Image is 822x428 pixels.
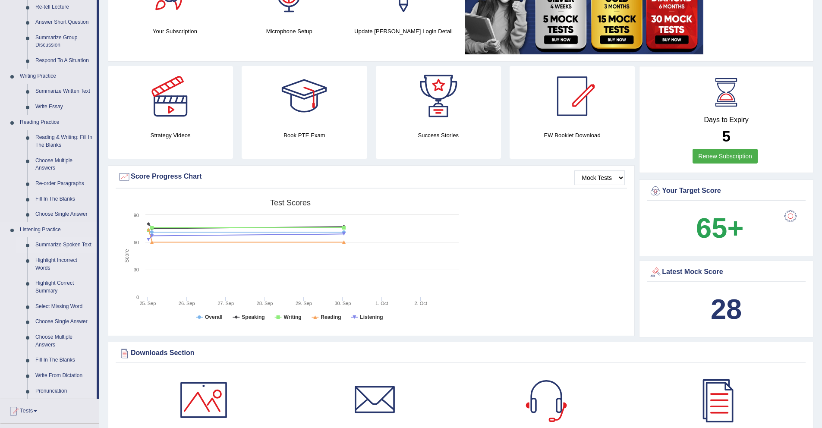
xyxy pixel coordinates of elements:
div: Latest Mock Score [649,266,803,279]
tspan: 26. Sep [179,301,195,306]
a: Re-order Paragraphs [31,176,97,192]
tspan: 2. Oct [414,301,427,306]
b: 28 [711,293,742,325]
a: Summarize Group Discussion [31,30,97,53]
div: Your Target Score [649,185,803,198]
a: Reading & Writing: Fill In The Blanks [31,130,97,153]
a: Select Missing Word [31,299,97,315]
h4: EW Booklet Download [510,131,635,140]
b: 5 [722,128,730,145]
h4: Book PTE Exam [242,131,367,140]
a: Highlight Incorrect Words [31,253,97,276]
a: Choose Multiple Answers [31,330,97,352]
tspan: Test scores [270,198,311,207]
tspan: 27. Sep [217,301,234,306]
h4: Microphone Setup [236,27,342,36]
a: Reading Practice [16,115,97,130]
text: 30 [134,267,139,272]
h4: Update [PERSON_NAME] Login Detail [351,27,457,36]
a: Summarize Spoken Text [31,237,97,253]
a: Choose Multiple Answers [31,153,97,176]
text: 90 [134,213,139,218]
a: Highlight Correct Summary [31,276,97,299]
div: Score Progress Chart [118,170,625,183]
a: Answer Short Question [31,15,97,30]
a: Pronunciation [31,384,97,399]
a: Listening Practice [16,222,97,238]
tspan: 1. Oct [375,301,388,306]
a: Summarize Written Text [31,84,97,99]
b: 65+ [696,212,743,244]
a: Fill In The Blanks [31,352,97,368]
tspan: 28. Sep [257,301,273,306]
tspan: Writing [284,314,302,320]
a: Fill In The Blanks [31,192,97,207]
a: Write From Dictation [31,368,97,384]
tspan: 30. Sep [334,301,351,306]
a: Choose Single Answer [31,314,97,330]
text: 60 [134,240,139,245]
div: Downloads Section [118,347,803,360]
tspan: 29. Sep [296,301,312,306]
h4: Success Stories [376,131,501,140]
a: Write Essay [31,99,97,115]
h4: Your Subscription [122,27,228,36]
tspan: Listening [360,314,383,320]
tspan: Score [124,249,130,263]
a: Writing Practice [16,69,97,84]
tspan: 25. Sep [139,301,156,306]
text: 0 [136,295,139,300]
a: Renew Subscription [693,149,758,164]
h4: Strategy Videos [108,131,233,140]
a: Tests [0,399,99,421]
tspan: Overall [205,314,223,320]
h4: Days to Expiry [649,116,803,124]
tspan: Speaking [242,314,265,320]
a: Respond To A Situation [31,53,97,69]
tspan: Reading [321,314,341,320]
a: Choose Single Answer [31,207,97,222]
